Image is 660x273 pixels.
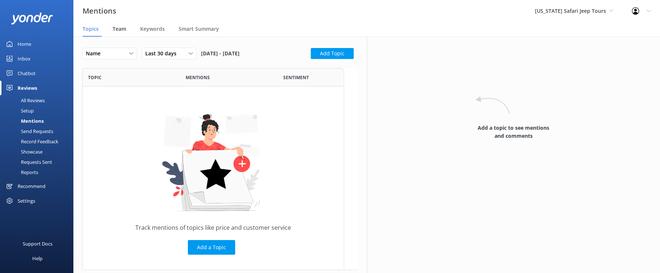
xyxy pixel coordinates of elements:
span: Sentiment [283,74,309,81]
div: grid [82,86,344,270]
span: Keywords [140,25,165,33]
span: Mentions [186,74,210,81]
button: Add Topic [311,48,354,59]
div: Showcase [4,147,43,157]
div: Chatbot [18,66,36,81]
img: yonder-white-logo.png [11,12,53,25]
div: Requests Sent [4,157,52,167]
div: Recommend [18,179,45,193]
button: Add a Topic [188,240,235,255]
span: [DATE] - [DATE] [201,48,240,59]
span: Smart Summary [179,25,219,33]
span: Team [113,25,126,33]
div: Support Docs [23,236,52,251]
div: Help [32,251,43,266]
div: Mentions [4,116,44,126]
span: Last 30 days [145,49,181,58]
div: Home [18,37,31,51]
a: Setup [4,106,73,116]
a: Showcase [4,147,73,157]
div: Inbox [18,51,30,66]
a: Mentions [4,116,73,126]
a: Send Requests [4,126,73,136]
a: Requests Sent [4,157,73,167]
a: Record Feedback [4,136,73,147]
a: All Reviews [4,95,73,106]
span: Name [86,49,105,58]
div: Reports [4,167,38,177]
div: Setup [4,106,34,116]
h3: Mentions [83,5,116,17]
span: Topic [88,74,102,81]
p: Track mentions of topics like price and customer service [135,223,291,233]
span: Topics [83,25,99,33]
div: Record Feedback [4,136,58,147]
span: [US_STATE] Safari Jeep Tours [535,7,606,14]
div: Settings [18,193,35,208]
div: All Reviews [4,95,45,106]
a: Reports [4,167,73,177]
div: Reviews [18,81,37,95]
div: Send Requests [4,126,53,136]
